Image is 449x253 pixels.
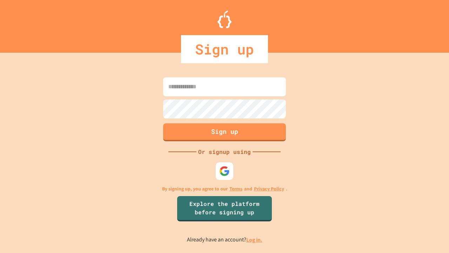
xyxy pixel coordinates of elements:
[181,35,268,63] div: Sign up
[196,148,253,156] div: Or signup using
[177,196,272,221] a: Explore the platform before signing up
[162,185,287,193] p: By signing up, you agree to our and .
[163,123,286,141] button: Sign up
[187,235,262,244] p: Already have an account?
[217,11,232,28] img: Logo.svg
[219,166,230,176] img: google-icon.svg
[229,185,242,193] a: Terms
[254,185,284,193] a: Privacy Policy
[246,236,262,244] a: Log in.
